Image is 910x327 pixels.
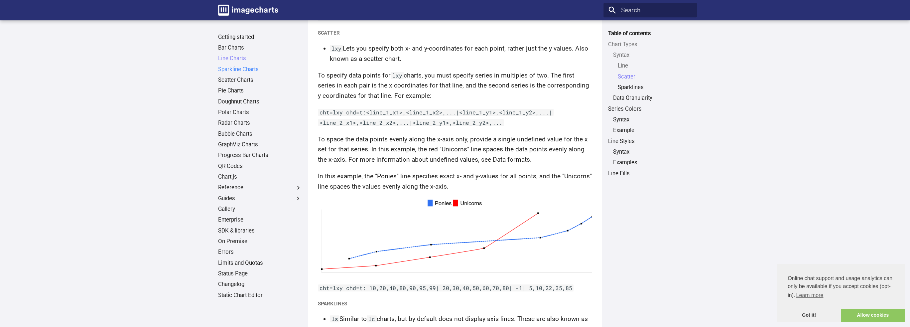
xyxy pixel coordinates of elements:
a: Scatter [618,73,692,81]
a: Line [618,62,692,70]
code: lxy [330,45,343,52]
a: learn more about cookies [795,290,824,300]
a: Static Chart Editor [218,292,302,299]
h5: Scatter [318,29,592,37]
a: Limits and Quotas [218,259,302,267]
div: cookieconsent [777,264,905,322]
a: QR Codes [218,163,302,170]
img: logo [218,5,278,16]
a: Bubble Charts [218,130,302,138]
nav: Line Styles [608,148,692,166]
label: Table of contents [603,30,697,37]
p: To space the data points evenly along the x-axis only, provide a single undefined value for the x... [318,134,592,165]
a: Status Page [218,270,302,277]
p: In this example, the "Ponies" line specifies exact x- and y-values for all points, and the "Unico... [318,171,592,192]
nav: Chart Types [608,52,692,102]
a: Bar Charts [218,44,302,52]
a: Series Colors [608,105,692,113]
img: chart [318,198,592,277]
nav: Syntax [613,62,692,91]
a: GraphViz Charts [218,141,302,148]
a: Line Charts [218,55,302,62]
code: lxy [391,72,404,79]
a: Polar Charts [218,109,302,116]
code: lc [367,315,377,322]
a: SDK & libraries [218,227,302,235]
a: Progress Bar Charts [218,152,302,159]
code: cht=lxy chd=t:<line_1_x1>,<line_1_x2>,...|<line_1_y1>,<line_1_y2>,...| <line_2_x1>,<line_2_x2>,..... [318,109,554,126]
a: Sparkline Charts [218,66,302,73]
p: To specify data points for charts, you must specify series in multiples of two. The first series ... [318,71,592,101]
nav: Series Colors [608,116,692,134]
a: Getting started [218,34,302,41]
a: dismiss cookie message [777,309,841,322]
a: On Premise [218,238,302,245]
a: Example [613,127,692,134]
a: Examples [613,159,692,166]
input: Search [603,3,697,17]
nav: Table of contents [603,30,697,177]
a: Gallery [218,206,302,213]
a: Syntax [613,116,692,123]
label: Guides [218,195,302,202]
a: Errors [218,248,302,256]
a: Radar Charts [218,119,302,127]
a: Data Granularity [613,94,692,102]
li: Lets you specify both x- and y-coordinates for each point, rather just the y values. Also known a... [330,44,592,64]
a: Image-Charts documentation [215,2,281,19]
a: Pie Charts [218,87,302,94]
a: Syntax [613,52,692,59]
a: Line Fills [608,170,692,177]
a: Chart Types [608,41,692,48]
a: allow cookies [841,309,905,322]
a: Chart.js [218,173,302,181]
code: ls [330,315,340,322]
a: Sparklines [618,84,692,91]
code: cht=lxy chd=t: 10,20,40,80,90,95,99| 20,30,40,50,60,70,80| -1| 5,10,22,35,85 [318,284,574,291]
a: Enterprise [218,216,302,224]
a: Doughnut Charts [218,98,302,105]
span: Online chat support and usage analytics can only be available if you accept cookies (opt-in). [788,274,894,300]
label: Reference [218,184,302,191]
a: Syntax [613,148,692,156]
a: Changelog [218,281,302,288]
a: Line Styles [608,138,692,145]
h5: Sparklines [318,300,592,308]
a: Scatter Charts [218,77,302,84]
